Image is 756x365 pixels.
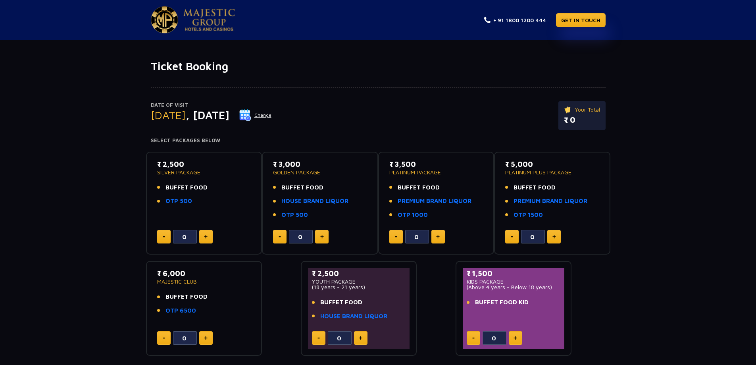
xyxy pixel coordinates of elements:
[317,338,320,339] img: minus
[484,16,546,24] a: + 91 1800 1200 444
[472,338,475,339] img: minus
[281,197,348,206] a: HOUSE BRAND LIQUOR
[204,235,208,239] img: plus
[564,105,600,114] p: Your Total
[239,109,272,122] button: Change
[157,279,251,284] p: MAJESTIC CLUB
[157,170,251,175] p: SILVER PACKAGE
[281,211,308,220] a: OTP 500
[183,9,235,31] img: Majestic Pride
[279,236,281,238] img: minus
[186,108,229,122] span: , [DATE]
[389,170,483,175] p: PLATINUM PACKAGE
[398,183,440,192] span: BUFFET FOOD
[281,183,323,192] span: BUFFET FOOD
[398,197,471,206] a: PREMIUM BRAND LIQUOR
[151,6,178,33] img: Majestic Pride
[320,298,362,307] span: BUFFET FOOD
[312,279,406,284] p: YOUTH PACKAGE
[511,236,513,238] img: minus
[157,159,251,170] p: ₹ 2,500
[514,183,556,192] span: BUFFET FOOD
[157,268,251,279] p: ₹ 6,000
[273,159,367,170] p: ₹ 3,000
[165,197,192,206] a: OTP 500
[514,336,517,340] img: plus
[514,211,543,220] a: OTP 1500
[151,101,272,109] p: Date of Visit
[552,235,556,239] img: plus
[204,336,208,340] img: plus
[395,236,397,238] img: minus
[151,137,606,144] h4: Select Packages Below
[505,159,599,170] p: ₹ 5,000
[467,268,561,279] p: ₹ 1,500
[163,338,165,339] img: minus
[556,13,606,27] a: GET IN TOUCH
[165,183,208,192] span: BUFFET FOOD
[564,105,572,114] img: ticket
[165,292,208,301] span: BUFFET FOOD
[312,284,406,290] p: (18 years - 21 years)
[151,60,606,73] h1: Ticket Booking
[564,114,600,126] p: ₹ 0
[398,211,428,220] a: OTP 1000
[514,197,587,206] a: PREMIUM BRAND LIQUOR
[475,298,529,307] span: BUFFET FOOD KID
[467,284,561,290] p: (Above 4 years - Below 18 years)
[273,170,367,175] p: GOLDEN PACKAGE
[320,235,324,239] img: plus
[312,268,406,279] p: ₹ 2,500
[436,235,440,239] img: plus
[359,336,362,340] img: plus
[165,306,196,315] a: OTP 6500
[151,108,186,122] span: [DATE]
[467,279,561,284] p: KIDS PACKAGE
[320,312,387,321] a: HOUSE BRAND LIQUOR
[505,170,599,175] p: PLATINUM PLUS PACKAGE
[163,236,165,238] img: minus
[389,159,483,170] p: ₹ 3,500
